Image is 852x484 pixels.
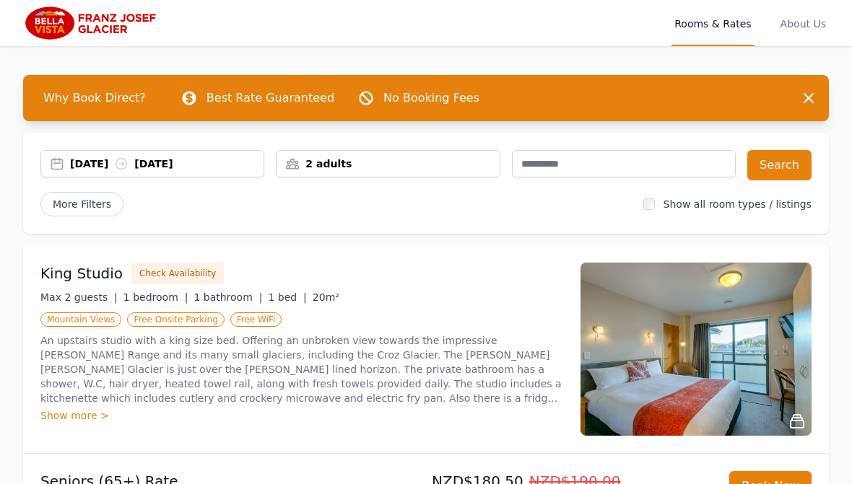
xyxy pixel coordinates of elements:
[70,157,264,171] div: [DATE] [DATE]
[277,157,499,171] div: 2 adults
[23,6,162,40] img: Bella Vista Franz Josef Glacier
[131,263,224,284] button: Check Availability
[230,312,282,327] span: Free WiFi
[40,263,123,283] h3: King Studio
[383,89,479,107] p: No Booking Fees
[268,291,306,303] span: 1 bed |
[40,333,563,405] p: An upstairs studio with a king size bed. Offering an unbroken view towards the impressive [PERSON...
[40,312,121,327] span: Mountain Views
[40,291,118,303] span: Max 2 guests |
[664,198,812,210] label: Show all room types / listings
[747,150,812,180] button: Search
[40,192,123,216] span: More Filters
[32,84,157,113] span: Why Book Direct?
[194,291,262,303] span: 1 bathroom |
[123,291,188,303] span: 1 bedroom |
[313,291,339,303] span: 20m²
[40,408,563,423] div: Show more >
[207,89,334,107] p: Best Rate Guaranteed
[127,312,224,327] span: Free Onsite Parking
